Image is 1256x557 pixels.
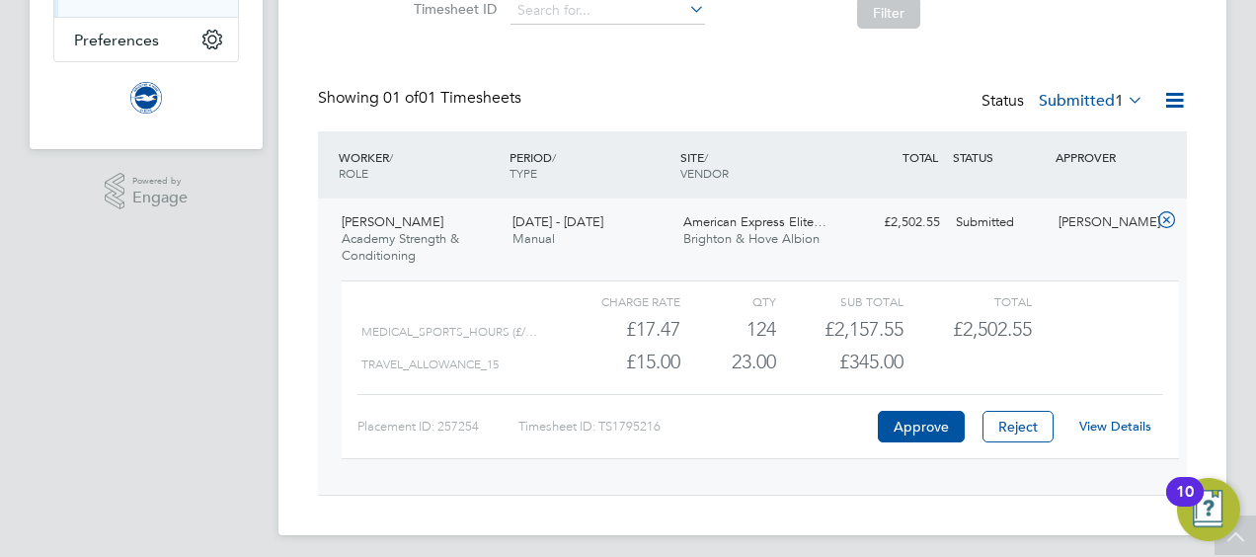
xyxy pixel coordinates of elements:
[505,139,675,191] div: PERIOD
[512,213,603,230] span: [DATE] - [DATE]
[510,165,537,181] span: TYPE
[318,88,525,109] div: Showing
[683,230,820,247] span: Brighton & Hove Albion
[680,165,729,181] span: VENDOR
[878,411,965,442] button: Approve
[1177,478,1240,541] button: Open Resource Center, 10 new notifications
[361,325,537,339] span: MEDICAL_SPORTS_HOURS (£/…
[553,346,680,378] div: £15.00
[54,18,238,61] button: Preferences
[704,149,708,165] span: /
[1115,91,1124,111] span: 1
[383,88,419,108] span: 01 of
[948,139,1051,175] div: STATUS
[334,139,505,191] div: WORKER
[903,149,938,165] span: TOTAL
[342,213,443,230] span: [PERSON_NAME]
[53,82,239,114] a: Go to home page
[389,149,393,165] span: /
[512,230,555,247] span: Manual
[981,88,1147,116] div: Status
[948,206,1051,239] div: Submitted
[675,139,846,191] div: SITE
[982,411,1054,442] button: Reject
[680,346,776,378] div: 23.00
[1051,139,1153,175] div: APPROVER
[953,317,1032,341] span: £2,502.55
[552,149,556,165] span: /
[130,82,162,114] img: brightonandhovealbion-logo-retina.png
[903,289,1031,313] div: Total
[683,213,826,230] span: American Express Elite…
[776,346,903,378] div: £345.00
[1079,418,1151,435] a: View Details
[1039,91,1143,111] label: Submitted
[776,289,903,313] div: Sub Total
[339,165,368,181] span: ROLE
[342,230,459,264] span: Academy Strength & Conditioning
[357,411,518,442] div: Placement ID: 257254
[361,358,499,371] span: TRAVEL_ALLOWANCE_15
[132,173,188,190] span: Powered by
[383,88,521,108] span: 01 Timesheets
[553,313,680,346] div: £17.47
[1051,206,1153,239] div: [PERSON_NAME]
[845,206,948,239] div: £2,502.55
[680,313,776,346] div: 124
[74,31,159,49] span: Preferences
[1176,492,1194,517] div: 10
[776,313,903,346] div: £2,157.55
[105,173,189,210] a: Powered byEngage
[553,289,680,313] div: Charge rate
[680,289,776,313] div: QTY
[132,190,188,206] span: Engage
[518,411,873,442] div: Timesheet ID: TS1795216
